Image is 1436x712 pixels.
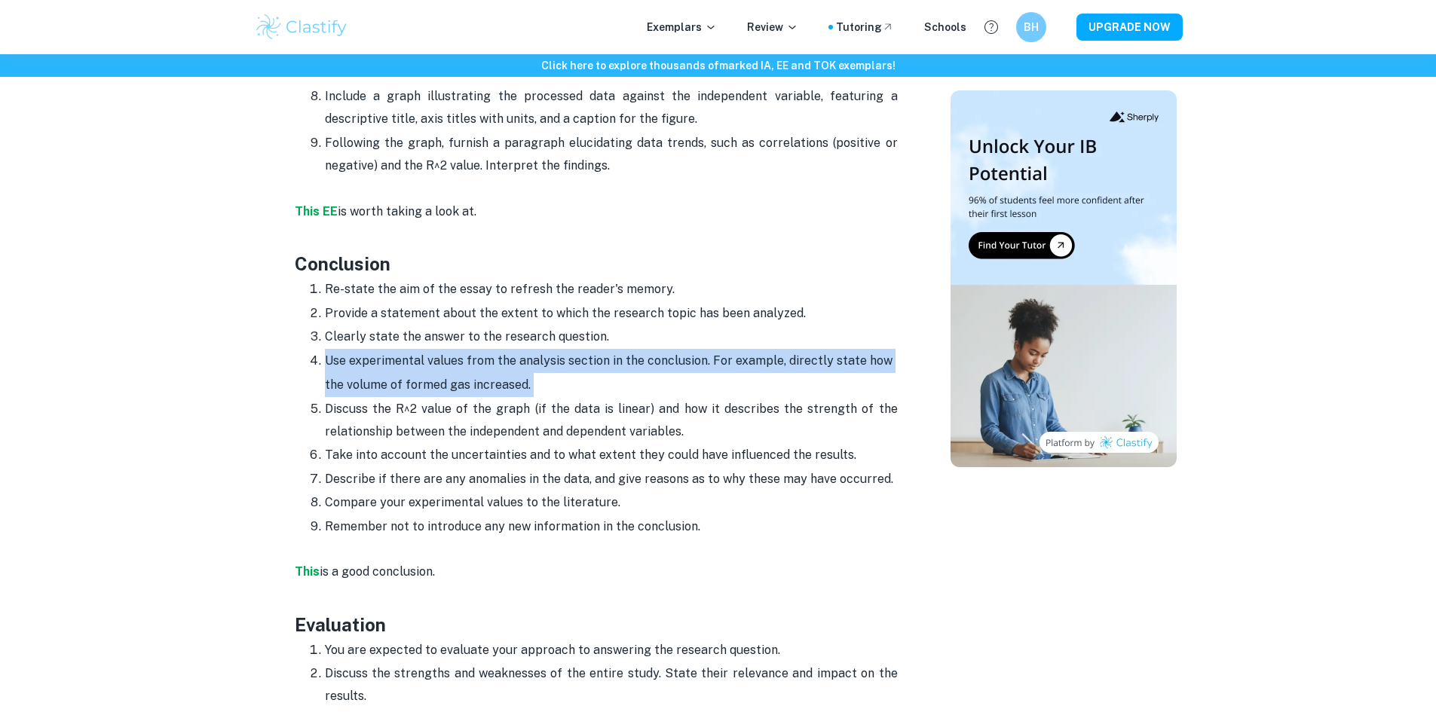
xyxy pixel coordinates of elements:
[647,19,717,35] p: Exemplars
[325,325,898,348] p: Clearly state the answer to the research question.
[295,538,898,584] p: is a good conclusion.
[325,639,898,662] p: You are expected to evaluate your approach to answering the research question.
[325,85,898,131] p: Include a graph illustrating the processed data against the independent variable, featuring a des...
[325,468,898,490] p: Describe if there are any anomalies in the data, and give reasons as to why these may have occurred.
[325,278,898,301] p: Re-state the aim of the essay to refresh the reader's memory.
[325,398,898,444] p: Discuss the R^2 value of the graph (if the data is linear) and how it describes the strength of t...
[1022,19,1039,35] h6: BH
[978,14,1004,40] button: Help and Feedback
[295,178,898,224] p: is worth taking a look at.
[325,349,898,397] li: Use experimental values from the analysis section in the conclusion. For example, directly state ...
[1076,14,1183,41] button: UPGRADE NOW
[295,584,898,638] h3: Evaluation
[325,662,898,708] p: Discuss the strengths and weaknesses of the entire study. State their relevance and impact on the...
[1016,12,1046,42] button: BH
[924,19,966,35] a: Schools
[325,132,898,178] p: Following the graph, furnish a paragraph elucidating data trends, such as correlations (positive ...
[254,12,350,42] img: Clastify logo
[3,57,1433,74] h6: Click here to explore thousands of marked IA, EE and TOK exemplars !
[951,90,1177,467] img: Thumbnail
[325,302,898,325] p: Provide a statement about the extent to which the research topic has been analyzed.
[747,19,798,35] p: Review
[295,564,320,579] a: This
[295,253,390,274] strong: Conclusion
[325,515,898,538] p: Remember not to introduce any new information in the conclusion.
[325,444,898,466] p: Take into account the uncertainties and to what extent they could have influenced the results.
[295,204,338,218] a: This EE
[836,19,894,35] a: Tutoring
[325,491,898,514] p: Compare your experimental values to the literature.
